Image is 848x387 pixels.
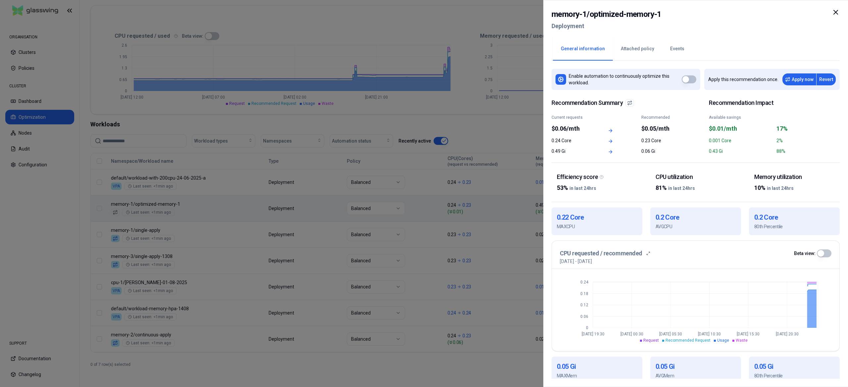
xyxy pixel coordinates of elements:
[737,332,760,336] tspan: [DATE] 15:30
[794,251,816,256] label: Beta view:
[569,73,682,86] p: Enable automation to continuously optimize this workload.
[613,37,662,61] button: Attached policy
[709,137,772,144] div: 0.001 Core
[754,372,834,379] p: 80th Percentile
[560,249,642,258] h3: CPU requested / recommended
[656,183,736,193] div: 81%
[641,115,682,120] div: Recommended
[620,332,643,336] tspan: [DATE] 00:30
[552,115,593,120] div: Current requests
[641,124,682,133] div: $0.05/mth
[641,148,682,154] div: 0.06 Gi
[656,372,736,379] p: AVG Mem
[754,223,834,230] p: 80th Percentile
[698,332,721,336] tspan: [DATE] 10:30
[767,186,794,191] span: in last 24hrs
[656,213,736,222] h1: 0.2 Core
[817,73,836,85] button: Revert
[582,332,605,336] tspan: [DATE] 19:30
[656,223,736,230] p: AVG CPU
[717,338,729,343] span: Usage
[754,213,834,222] h1: 0.2 Core
[782,73,816,85] button: Apply now
[643,338,659,343] span: Request
[776,148,840,154] div: 88%
[552,99,682,107] span: Recommendation Summary
[580,280,589,284] tspan: 0.24
[754,362,834,371] h1: 0.05 Gi
[776,332,799,336] tspan: [DATE] 20:30
[754,183,834,193] div: 10%
[754,173,834,181] div: Memory utilization
[557,173,637,181] div: Efficiency score
[552,137,593,144] div: 0.24 Core
[659,332,682,336] tspan: [DATE] 05:30
[776,137,840,144] div: 2%
[580,291,588,296] tspan: 0.18
[641,137,682,144] div: 0.23 Core
[580,314,588,319] tspan: 0.06
[668,186,695,191] span: in last 24hrs
[557,372,637,379] p: MAX Mem
[665,338,711,343] span: Recommended Request
[552,148,593,154] div: 0.49 Gi
[656,173,736,181] div: CPU utilization
[776,124,840,133] div: 17%
[656,362,736,371] h1: 0.05 Gi
[708,76,778,83] p: Apply this recommendation once.
[560,258,592,265] p: [DATE] - [DATE]
[557,362,637,371] h1: 0.05 Gi
[552,20,662,32] h2: Deployment
[709,99,840,107] h2: Recommendation Impact
[580,303,588,307] tspan: 0.12
[552,124,593,133] div: $0.06/mth
[557,183,637,193] div: 53%
[557,223,637,230] p: MAX CPU
[709,124,772,133] div: $0.01/mth
[552,8,662,20] h2: memory-1 / optimized-memory-1
[662,37,692,61] button: Events
[709,115,772,120] div: Available savings
[553,37,613,61] button: General information
[586,325,588,330] tspan: 0
[569,186,596,191] span: in last 24hrs
[557,213,637,222] h1: 0.22 Core
[709,148,772,154] div: 0.43 Gi
[736,338,748,343] span: Waste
